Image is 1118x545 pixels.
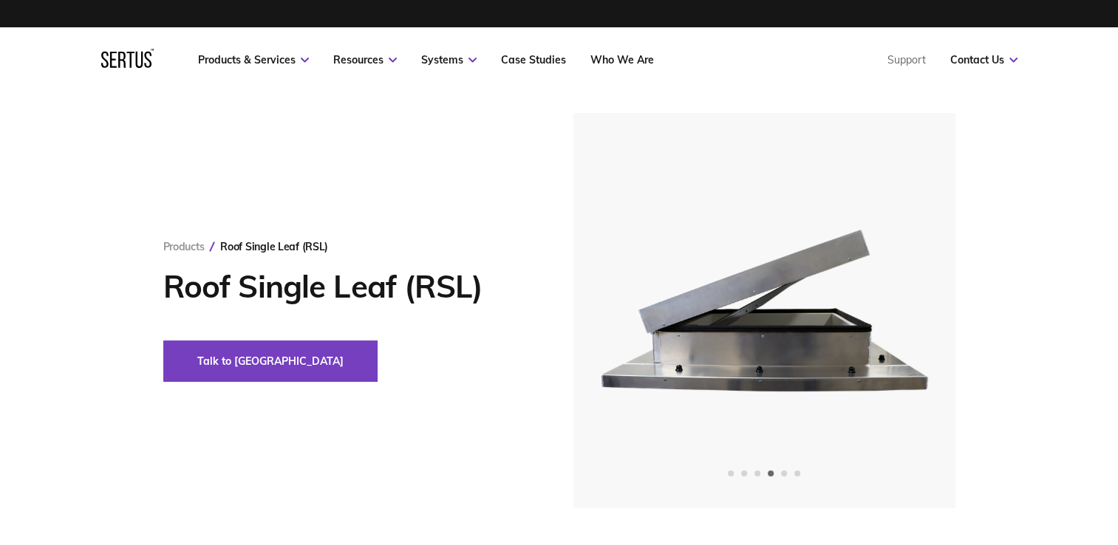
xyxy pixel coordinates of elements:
[590,53,654,66] a: Who We Are
[501,53,566,66] a: Case Studies
[794,470,800,476] span: Go to slide 6
[333,53,397,66] a: Resources
[163,340,378,382] button: Talk to [GEOGRAPHIC_DATA]
[754,470,760,476] span: Go to slide 3
[950,53,1018,66] a: Contact Us
[887,53,926,66] a: Support
[728,470,734,476] span: Go to slide 1
[198,53,309,66] a: Products & Services
[163,268,529,305] h1: Roof Single Leaf (RSL)
[421,53,477,66] a: Systems
[163,240,205,253] a: Products
[781,470,787,476] span: Go to slide 5
[741,470,747,476] span: Go to slide 2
